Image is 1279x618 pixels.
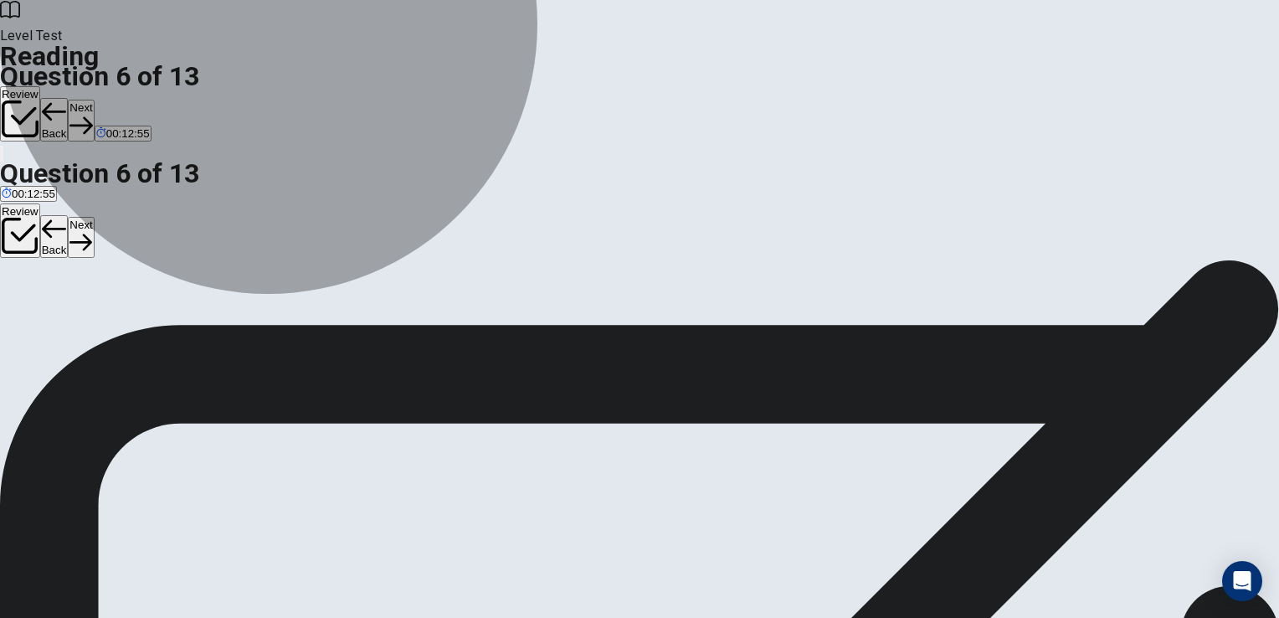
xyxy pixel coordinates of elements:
[12,188,55,200] span: 00:12:55
[106,127,150,140] span: 00:12:55
[68,100,94,141] button: Next
[95,126,152,142] button: 00:12:55
[1222,561,1262,601] div: Open Intercom Messenger
[40,215,69,259] button: Back
[40,98,69,142] button: Back
[68,217,94,258] button: Next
